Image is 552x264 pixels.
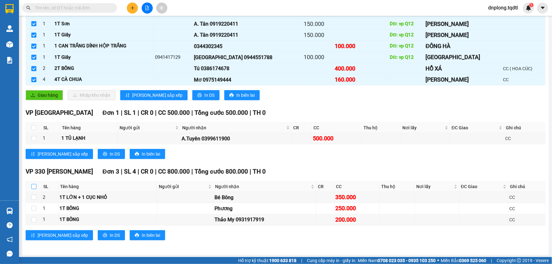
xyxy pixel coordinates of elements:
span: CC 800.000 [158,168,190,175]
img: solution-icon [6,57,13,64]
th: Thu hộ [362,123,401,133]
th: CC [312,123,362,133]
span: sort-ascending [31,233,35,238]
div: 1 [43,216,58,224]
span: | [191,168,193,175]
img: warehouse-icon [6,25,13,32]
span: aim [159,6,164,10]
span: copyright [517,258,521,263]
sup: 1 [529,3,534,7]
strong: 1900 633 818 [269,258,296,263]
span: printer [229,93,234,98]
img: logo-vxr [5,4,14,14]
span: [PERSON_NAME] sắp xếp [38,232,88,239]
button: aim [156,3,167,14]
button: uploadGiao hàng [26,90,63,100]
div: CC [509,205,544,212]
div: 1 [43,205,58,212]
span: question-circle [7,222,13,228]
span: sort-ascending [125,93,130,98]
div: DĐ: vp Q12 [390,54,424,61]
span: TH 0 [253,109,266,116]
span: [PERSON_NAME] sắp xếp [132,92,183,99]
div: Mơ 0975149444 [194,76,301,84]
span: Miền Bắc [441,257,486,264]
span: VP [GEOGRAPHIC_DATA] [26,109,93,116]
th: Tên hàng [60,123,118,133]
div: 250.000 [336,204,379,213]
button: printerIn DS [98,149,125,159]
div: 1T BÔNG [60,205,156,212]
span: In DS [110,232,120,239]
div: 1T BÔNG [60,216,156,224]
div: 150.000 [304,20,332,28]
div: 1T Giấy [54,31,153,39]
div: CC [509,216,544,223]
span: Giao hàng [38,92,58,99]
span: Người nhận [215,183,310,190]
th: CC [335,181,380,192]
button: file-add [142,3,153,14]
span: | [301,257,302,264]
div: Thảo My 0931917919 [214,216,315,224]
span: | [491,257,492,264]
button: printerIn DS [98,230,125,240]
th: Tên hàng [59,181,157,192]
span: [PERSON_NAME] sắp xếp [38,150,88,157]
span: printer [135,152,139,157]
button: printerIn DS [192,90,220,100]
div: 0344302345 [194,42,301,50]
span: ĐC Giao [452,124,498,131]
div: DĐ: vp Q12 [390,42,424,50]
div: 2 [43,194,58,201]
div: 160.000 [335,75,363,84]
div: 1 [43,54,52,61]
button: downloadNhập kho nhận [68,90,115,100]
div: 2T BÔNG [54,65,153,72]
span: In biên lai [236,92,255,99]
div: 200.000 [336,215,379,224]
button: printerIn biên lai [130,230,165,240]
span: ⚪️ [437,259,439,262]
img: warehouse-icon [6,41,13,48]
span: Hỗ trợ kỹ thuật: [238,257,296,264]
span: | [138,109,139,116]
span: In biên lai [142,232,160,239]
div: 2 [43,65,52,72]
img: warehouse-icon [6,208,13,214]
span: CC 500.000 [158,109,190,116]
div: CC [509,194,544,201]
span: | [155,109,157,116]
div: ĐÔNG HÀ [426,42,501,51]
span: | [250,109,251,116]
span: plus [130,6,135,10]
span: TH 0 [253,168,266,175]
strong: 0708 023 035 - 0935 103 250 [378,258,436,263]
span: printer [135,233,139,238]
span: message [7,251,13,257]
div: 100.000 [304,53,332,62]
button: printerIn biên lai [224,90,260,100]
span: | [250,168,251,175]
div: 400.000 [335,64,363,73]
div: DĐ: vp Q12 [390,20,424,28]
div: 4 [43,76,52,83]
span: 1 [530,3,532,7]
span: search [26,6,31,10]
div: 150.000 [304,31,332,40]
div: DĐ: vp Q12 [390,31,424,39]
th: SL [42,181,59,192]
div: Bé Bông [214,193,315,201]
button: sort-ascending[PERSON_NAME] sắp xếp [26,230,93,240]
span: VP 330 [PERSON_NAME] [26,168,93,175]
th: SL [42,123,60,133]
span: Miền Nam [358,257,436,264]
span: upload [31,93,35,98]
div: [PERSON_NAME] [426,75,501,84]
th: CR [316,181,334,192]
div: CC [505,135,544,142]
div: 1 CAN TRẮNG DÍNH HỘP TRẮNG [54,42,153,50]
span: SL 4 [124,168,136,175]
div: 4T CÀ CHUA [54,76,153,83]
span: In biên lai [142,150,160,157]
